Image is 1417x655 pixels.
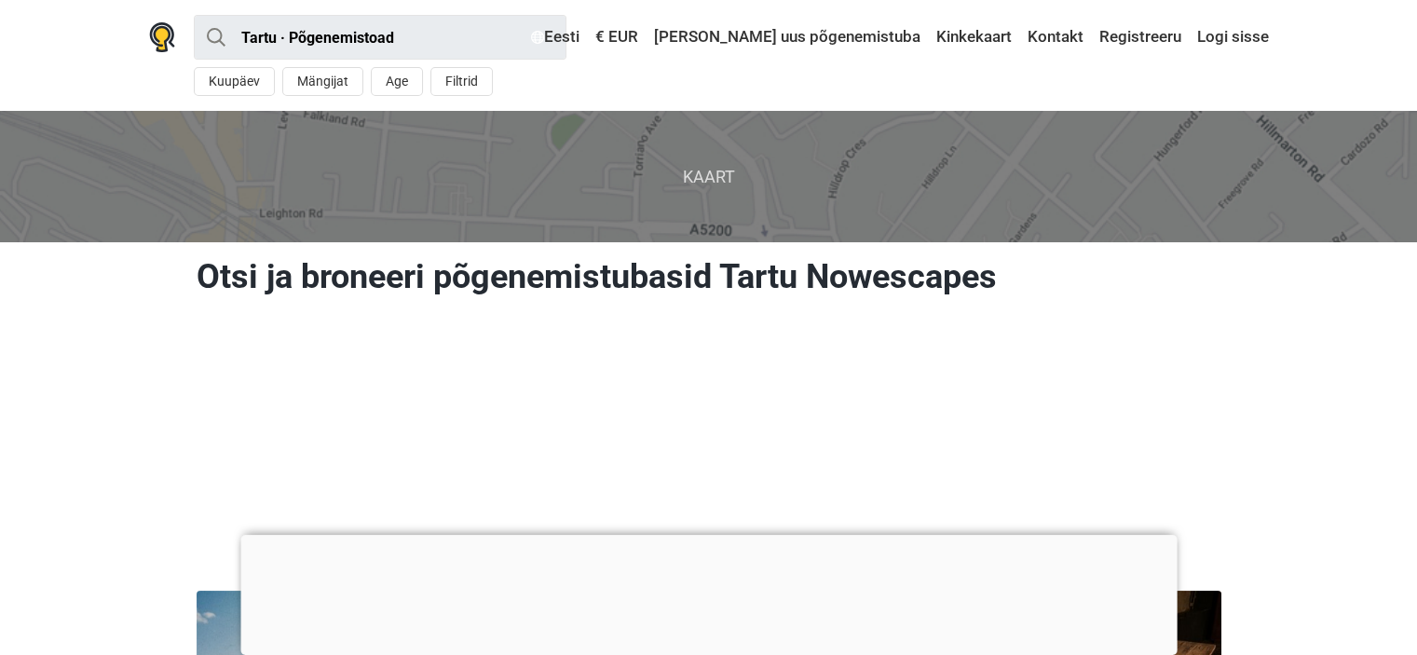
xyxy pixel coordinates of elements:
[189,321,1229,581] iframe: Advertisement
[1192,20,1269,54] a: Logi sisse
[282,67,363,96] button: Mängijat
[240,535,1177,650] iframe: Advertisement
[1023,20,1088,54] a: Kontakt
[932,20,1016,54] a: Kinkekaart
[149,22,175,52] img: Nowescape logo
[430,67,493,96] button: Filtrid
[591,20,643,54] a: € EUR
[1095,20,1186,54] a: Registreeru
[194,67,275,96] button: Kuupäev
[531,31,544,44] img: Eesti
[197,256,1221,297] h1: Otsi ja broneeri põgenemistubasid Tartu Nowescapes
[526,20,584,54] a: Eesti
[371,67,423,96] button: Age
[649,20,925,54] a: [PERSON_NAME] uus põgenemistuba
[194,15,566,60] input: proovi “Tallinn”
